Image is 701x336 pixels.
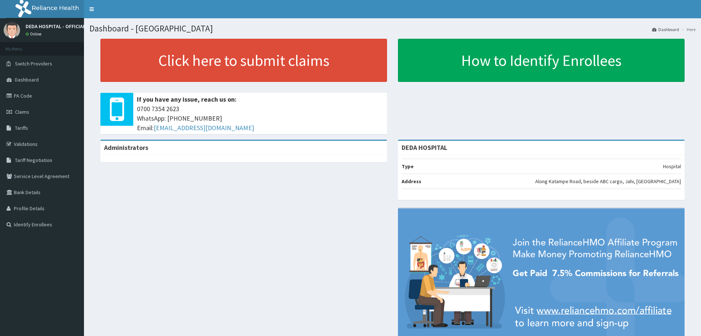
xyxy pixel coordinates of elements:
[402,178,421,185] b: Address
[26,31,43,37] a: Online
[154,124,254,132] a: [EMAIL_ADDRESS][DOMAIN_NAME]
[652,26,679,33] a: Dashboard
[398,39,685,82] a: How to Identify Enrollees
[100,39,387,82] a: Click here to submit claims
[680,26,696,33] li: Here
[137,95,237,103] b: If you have any issue, reach us on:
[26,24,85,29] p: DEDA HOSPITAL - OFFICIAL
[15,157,52,163] span: Tariff Negotiation
[15,76,39,83] span: Dashboard
[4,22,20,38] img: User Image
[402,163,414,170] b: Type
[535,178,681,185] p: Along Katampe Road, beside ABC cargo, Jahi, [GEOGRAPHIC_DATA]
[663,163,681,170] p: Hospital
[137,104,383,132] span: 0700 7354 2623 WhatsApp: [PHONE_NUMBER] Email:
[15,109,29,115] span: Claims
[89,24,696,33] h1: Dashboard - [GEOGRAPHIC_DATA]
[15,125,28,131] span: Tariffs
[104,143,148,152] b: Administrators
[15,60,52,67] span: Switch Providers
[402,143,447,152] strong: DEDA HOSPITAL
